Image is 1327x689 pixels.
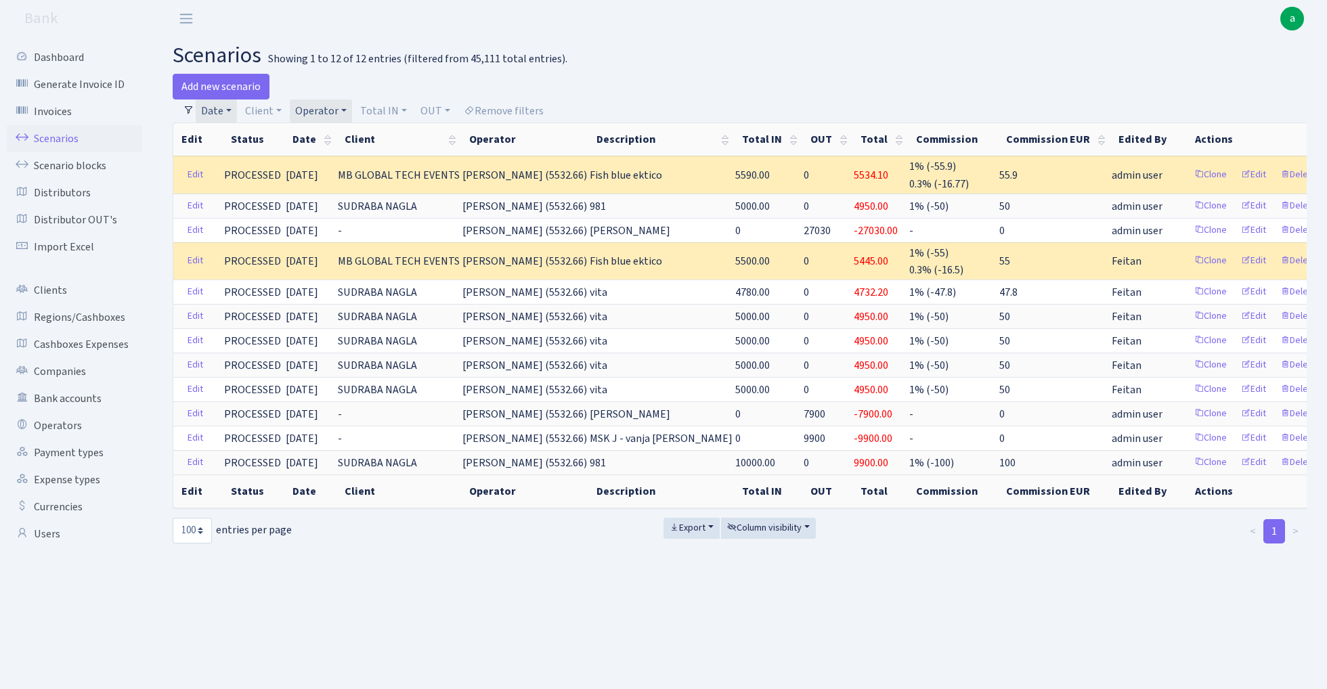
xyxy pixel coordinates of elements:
span: admin user [1112,198,1162,215]
a: Cashboxes Expenses [7,331,142,358]
a: Payment types [7,439,142,466]
span: [DATE] [286,168,318,183]
a: Edit [181,330,209,351]
span: [PERSON_NAME] (5532.66) [462,168,587,183]
span: [DATE] [286,455,318,470]
a: Edit [181,164,209,185]
span: PROCESSED [224,168,281,183]
span: [DATE] [286,285,318,300]
th: Commission [908,123,998,156]
a: Operator [290,99,352,123]
span: vita [590,358,607,373]
span: SUDRABA NAGLA [338,198,417,215]
a: Edit [1235,164,1272,185]
span: 9900.00 [854,455,888,470]
span: 0 [999,223,1005,238]
span: 55 [999,254,1010,269]
th: Date [284,474,336,508]
span: 0 [804,254,809,269]
span: admin user [1112,167,1162,183]
a: Distributors [7,179,142,206]
a: Edit [181,220,209,241]
span: 4950.00 [854,382,888,397]
span: 0 [804,309,809,324]
span: Feitan [1112,333,1141,349]
a: Invoices [7,98,142,125]
span: -9900.00 [854,431,892,446]
span: [PERSON_NAME] [590,407,670,422]
span: - [338,431,342,446]
span: SUDRABA NAGLA [338,333,417,349]
span: 1% (-50) [909,334,949,349]
a: Date [196,99,237,123]
span: admin user [1112,406,1162,422]
a: Expense types [7,466,142,493]
span: 5590.00 [735,168,770,183]
th: OUT [802,474,852,508]
span: 50 [999,199,1010,214]
th: Total : activate to sort column ascending [852,123,908,156]
a: Delete [1274,355,1323,376]
th: Total [852,474,908,508]
a: Delete [1274,196,1323,217]
a: Edit [181,306,209,327]
a: Delete [1274,250,1323,271]
span: 4950.00 [854,334,888,349]
span: 5000.00 [735,309,770,324]
span: PROCESSED [224,223,281,238]
a: Delete [1274,403,1323,424]
span: 50 [999,382,1010,397]
a: Import Excel [7,234,142,261]
span: [DATE] [286,358,318,373]
span: [PERSON_NAME] (5532.66) [462,455,587,470]
span: 1% (-100) [909,455,954,470]
a: Delete [1274,428,1323,449]
span: PROCESSED [224,309,281,324]
span: 5000.00 [735,382,770,397]
span: PROCESSED [224,199,281,214]
a: 1 [1263,519,1285,543]
span: PROCESSED [224,285,281,300]
a: Edit [1235,330,1272,351]
th: Edit [173,474,223,508]
span: SUDRABA NAGLA [338,284,417,301]
th: Commission EUR [998,474,1110,508]
th: Edit [173,123,223,156]
span: 0 [735,223,741,238]
span: [DATE] [286,407,318,422]
span: 0 [804,199,809,214]
span: Feitan [1112,253,1141,269]
span: [DATE] [286,309,318,324]
a: Users [7,520,142,548]
a: Remove filters [458,99,549,123]
a: Delete [1274,164,1323,185]
a: Edit [1235,428,1272,449]
span: 0 [804,382,809,397]
a: Edit [1235,306,1272,327]
span: 10000.00 [735,455,775,470]
span: 1% (-55.9) 0.3% (-16.77) [909,160,969,192]
th: Status [223,123,284,156]
span: Column visibility [727,521,802,535]
span: PROCESSED [224,334,281,349]
span: [PERSON_NAME] (5532.66) [462,431,587,446]
th: Status [223,474,284,508]
span: 5000.00 [735,358,770,373]
span: 55.9 [999,168,1018,183]
a: Edit [181,452,209,473]
a: Edit [1235,282,1272,303]
span: 0 [804,168,809,183]
span: 0 [804,455,809,470]
span: - [909,223,913,238]
a: Delete [1274,220,1323,241]
a: Clone [1188,355,1233,376]
span: 981 [590,199,606,214]
span: 0 [735,407,741,422]
a: Clone [1188,330,1233,351]
span: Feitan [1112,382,1141,398]
span: PROCESSED [224,254,281,269]
span: 50 [999,358,1010,373]
span: Feitan [1112,284,1141,301]
span: Feitan [1112,357,1141,374]
span: 7900 [804,407,825,422]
